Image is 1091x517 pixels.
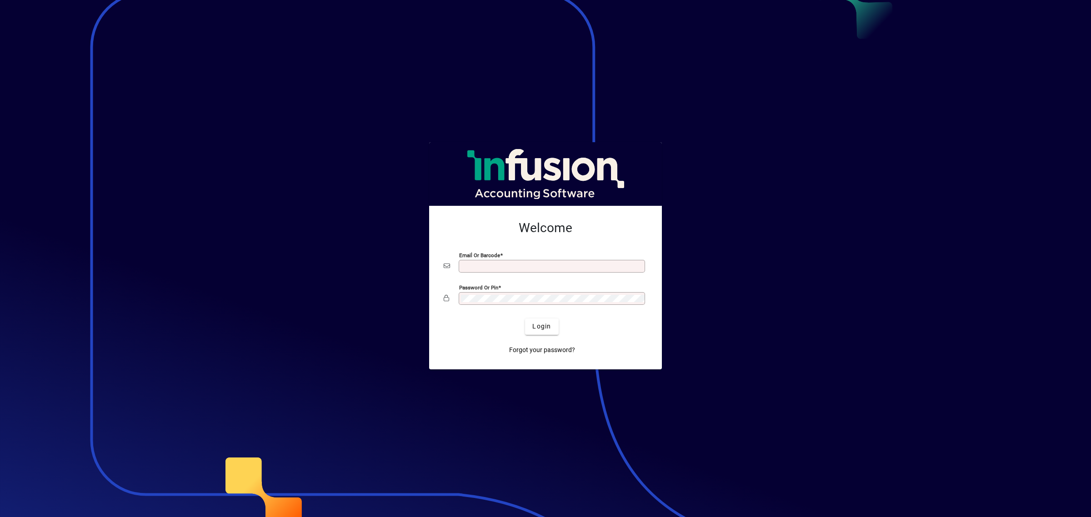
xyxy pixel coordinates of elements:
span: Forgot your password? [509,345,575,355]
mat-label: Email or Barcode [459,252,500,258]
span: Login [532,322,551,331]
h2: Welcome [444,220,647,236]
mat-label: Password or Pin [459,284,498,290]
a: Forgot your password? [505,342,579,358]
button: Login [525,318,558,335]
